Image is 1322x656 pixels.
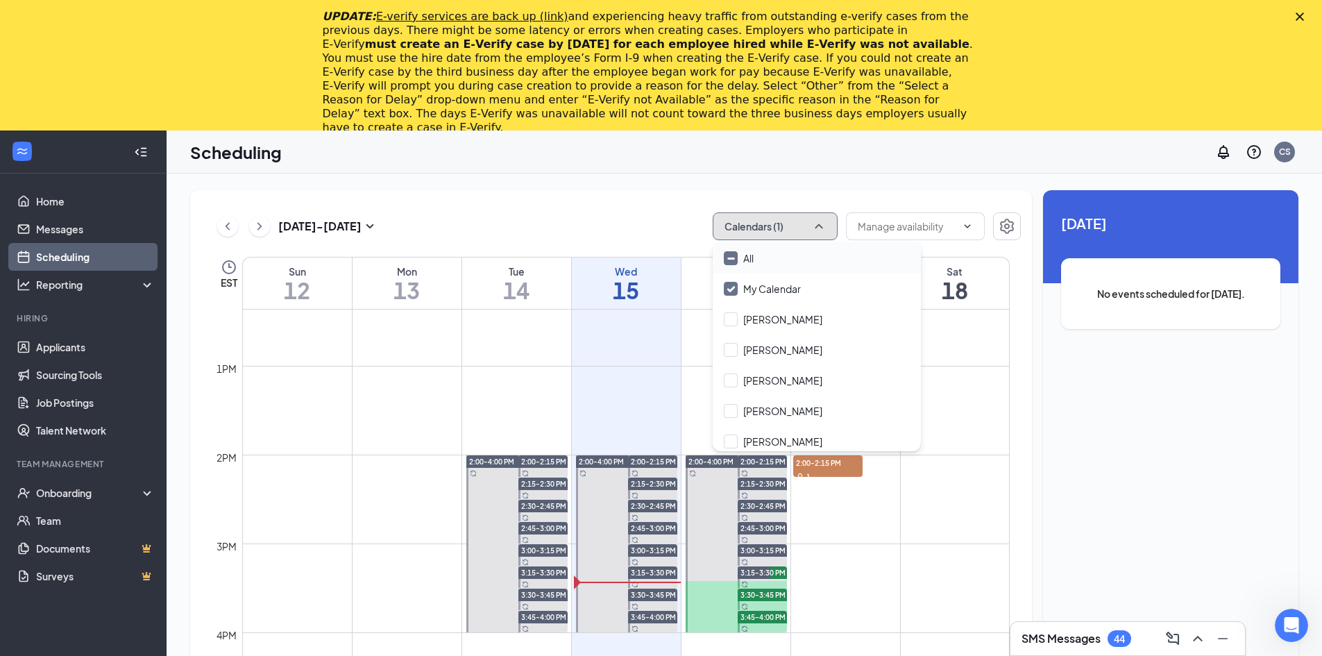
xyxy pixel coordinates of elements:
span: 3:15-3:30 PM [521,568,566,578]
a: October 14, 2025 [462,258,571,309]
span: 2:30-2:45 PM [631,501,676,511]
div: Mon [353,264,461,278]
h1: 14 [462,278,571,302]
svg: Sync [632,514,638,521]
svg: Sync [741,492,748,499]
svg: Sync [741,514,748,521]
svg: Sync [632,492,638,499]
svg: Collapse [134,145,148,159]
span: 3:30-3:45 PM [521,590,566,600]
button: ChevronRight [249,216,270,237]
span: 3:00-3:15 PM [740,546,786,555]
div: Sun [243,264,352,278]
svg: Sync [632,625,638,632]
a: Sourcing Tools [36,361,155,389]
span: 2:45-3:00 PM [740,523,786,533]
span: 2:00-4:00 PM [688,457,734,466]
div: Team Management [17,458,152,470]
svg: Sync [741,581,748,588]
svg: Settings [999,218,1015,235]
h3: SMS Messages [1022,631,1101,646]
div: CS [1279,146,1291,158]
a: October 15, 2025 [572,258,681,309]
svg: ChevronUp [1189,630,1206,647]
span: 2:30-2:45 PM [740,501,786,511]
svg: Sync [632,581,638,588]
a: E-verify services are back up (link) [376,10,568,23]
i: UPDATE: [323,10,568,23]
svg: Sync [522,537,529,544]
svg: Notifications [1215,144,1232,160]
span: 2:45-3:00 PM [521,523,566,533]
span: 2:00-2:15 PM [521,457,566,466]
a: Scheduling [36,243,155,271]
div: 4pm [214,628,239,643]
svg: UserCheck [17,486,31,500]
svg: Sync [522,470,529,477]
svg: WorkstreamLogo [15,144,29,158]
span: 3:00-3:15 PM [521,546,566,555]
h1: 12 [243,278,352,302]
span: 2:15-2:30 PM [521,479,566,489]
h1: Scheduling [190,140,282,164]
a: Job Postings [36,389,155,417]
div: Reporting [36,278,155,292]
svg: Sync [741,625,748,632]
svg: Sync [632,559,638,566]
svg: ComposeMessage [1164,630,1181,647]
a: October 18, 2025 [901,258,1010,309]
svg: ChevronLeft [221,218,235,235]
button: ComposeMessage [1162,628,1184,650]
div: Sat [901,264,1010,278]
svg: Sync [741,537,748,544]
span: 1 [806,472,811,482]
svg: Sync [632,603,638,610]
svg: QuestionInfo [1246,144,1262,160]
span: 2:45-3:00 PM [631,523,676,533]
a: Settings [993,212,1021,240]
svg: ChevronRight [253,218,266,235]
svg: Sync [522,581,529,588]
span: 3:45-4:00 PM [740,612,786,622]
svg: Sync [632,470,638,477]
a: Talent Network [36,417,155,444]
h1: 18 [901,278,1010,302]
div: Wed [572,264,681,278]
span: EST [221,276,237,289]
h3: [DATE] - [DATE] [278,219,362,234]
b: must create an E‑Verify case by [DATE] for each employee hired while E‑Verify was not available [365,37,969,51]
div: 2pm [214,450,239,465]
svg: Minimize [1214,630,1231,647]
iframe: Intercom live chat [1275,609,1308,642]
div: 1pm [214,361,239,376]
h1: 15 [572,278,681,302]
div: and experiencing heavy traffic from outstanding e-verify cases from the previous days. There migh... [323,10,978,135]
svg: Sync [470,470,477,477]
svg: Sync [632,537,638,544]
span: 2:00-2:15 PM [740,457,786,466]
button: ChevronUp [1187,628,1209,650]
svg: Sync [741,470,748,477]
a: Team [36,507,155,535]
a: Messages [36,215,155,243]
svg: Sync [522,559,529,566]
svg: Sync [741,559,748,566]
svg: ChevronDown [962,221,973,232]
span: 3:30-3:45 PM [631,590,676,600]
svg: SmallChevronDown [362,218,378,235]
span: No events scheduled for [DATE]. [1089,286,1253,301]
div: Close [1296,12,1310,21]
span: 2:30-2:45 PM [521,501,566,511]
span: 3:00-3:15 PM [631,546,676,555]
svg: Sync [579,470,586,477]
h1: 13 [353,278,461,302]
h1: 16 [681,278,790,302]
div: 3pm [214,539,239,554]
button: Minimize [1212,628,1234,650]
svg: Sync [522,492,529,499]
div: Hiring [17,312,152,324]
button: Calendars (1)ChevronUp [713,212,838,240]
svg: Sync [522,603,529,610]
div: Tue [462,264,571,278]
a: October 16, 2025 [681,258,790,309]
